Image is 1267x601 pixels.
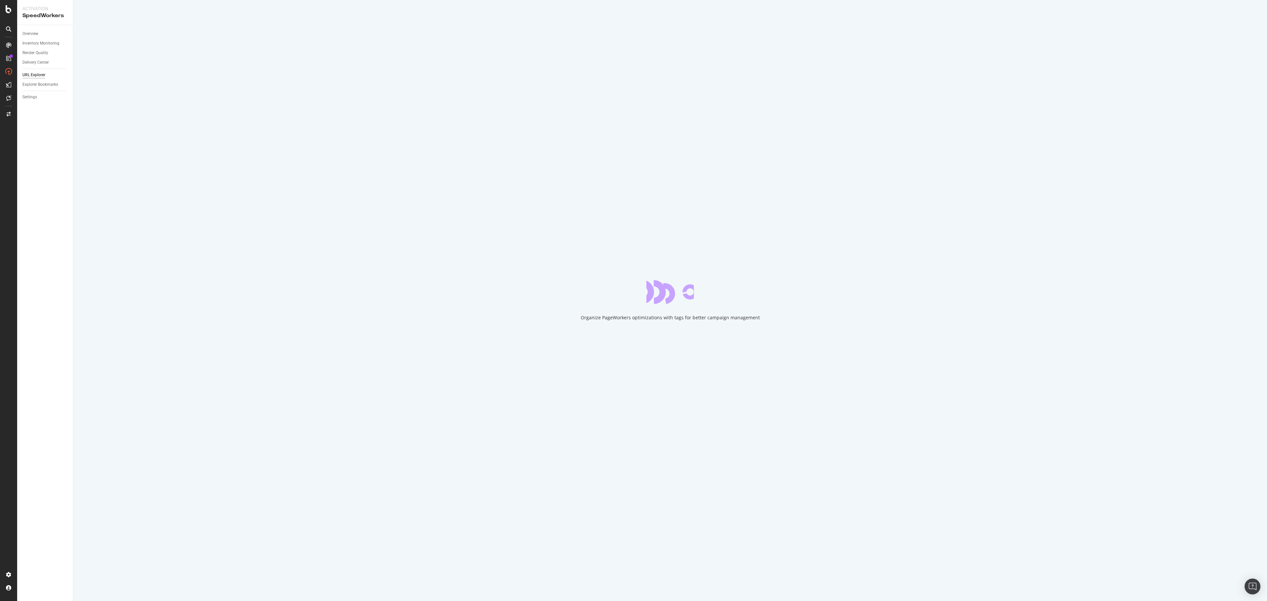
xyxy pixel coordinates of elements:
[22,40,68,47] a: Inventory Monitoring
[22,81,58,88] div: Explorer Bookmarks
[22,59,68,66] a: Delivery Center
[22,94,37,101] div: Settings
[22,30,68,37] a: Overview
[22,49,48,56] div: Render Quality
[22,30,38,37] div: Overview
[22,81,68,88] a: Explorer Bookmarks
[22,59,49,66] div: Delivery Center
[581,314,760,321] div: Organize PageWorkers optimizations with tags for better campaign management
[22,94,68,101] a: Settings
[1245,579,1260,594] div: Open Intercom Messenger
[22,40,59,47] div: Inventory Monitoring
[22,12,68,19] div: SpeedWorkers
[22,49,68,56] a: Render Quality
[646,280,694,304] div: animation
[22,5,68,12] div: Activation
[22,72,68,79] a: URL Explorer
[22,72,45,79] div: URL Explorer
